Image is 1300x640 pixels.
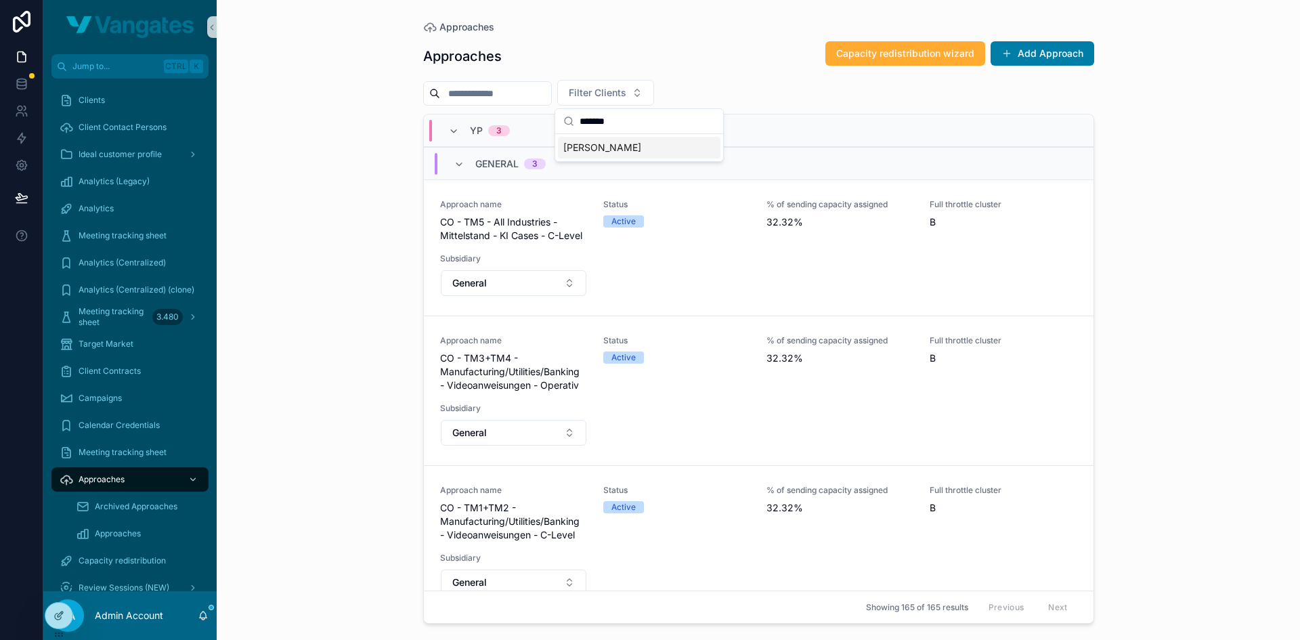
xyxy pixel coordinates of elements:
[611,351,636,364] div: Active
[79,555,166,566] span: Capacity redistribution
[43,79,217,591] div: scrollable content
[766,485,913,496] span: % of sending capacity assigned
[441,420,586,446] button: Select Button
[51,54,209,79] button: Jump to...CtrlK
[766,501,913,515] span: 32.32%
[79,474,125,485] span: Approaches
[51,576,209,600] a: Review Sessions (NEW)
[569,86,626,100] span: Filter Clients
[423,47,502,66] h1: Approaches
[991,41,1094,66] button: Add Approach
[825,41,985,66] button: Capacity redistribution wizard
[95,528,141,539] span: Approaches
[68,494,209,519] a: Archived Approaches
[66,16,194,38] img: App logo
[51,549,209,573] a: Capacity redistribution
[79,149,162,160] span: Ideal customer profile
[496,125,502,136] div: 3
[164,60,188,73] span: Ctrl
[79,230,167,241] span: Meeting tracking sheet
[603,199,750,210] span: Status
[51,169,209,194] a: Analytics (Legacy)
[51,467,209,492] a: Approaches
[866,602,968,613] span: Showing 165 of 165 results
[68,521,209,546] a: Approaches
[441,270,586,296] button: Select Button
[440,501,587,542] span: CO - TM1+TM2 - Manufacturing/Utilities/Banking - Videoanweisungen - C-Level
[51,88,209,112] a: Clients
[557,80,654,106] button: Select Button
[79,257,166,268] span: Analytics (Centralized)
[440,199,587,210] span: Approach name
[152,309,183,325] div: 3.480
[79,447,167,458] span: Meeting tracking sheet
[424,179,1093,316] a: Approach nameCO - TM5 - All Industries - Mittelstand - KI Cases - C-LevelStatusActive% of sending...
[440,485,587,496] span: Approach name
[79,366,141,377] span: Client Contracts
[440,553,587,563] span: Subsidiary
[51,251,209,275] a: Analytics (Centralized)
[930,501,1077,515] span: B
[51,305,209,329] a: Meeting tracking sheet3.480
[95,609,163,622] p: Admin Account
[79,306,147,328] span: Meeting tracking sheet
[611,501,636,513] div: Active
[423,20,494,34] a: Approaches
[563,141,641,154] span: [PERSON_NAME]
[51,359,209,383] a: Client Contracts
[555,134,723,161] div: Suggestions
[51,142,209,167] a: Ideal customer profile
[930,335,1077,346] span: Full throttle cluster
[51,115,209,140] a: Client Contact Persons
[440,215,587,242] span: CO - TM5 - All Industries - Mittelstand - KI Cases - C-Level
[930,351,1077,365] span: B
[79,420,160,431] span: Calendar Credentials
[51,440,209,465] a: Meeting tracking sheet
[79,393,122,404] span: Campaigns
[452,276,487,290] span: General
[930,199,1077,210] span: Full throttle cluster
[766,199,913,210] span: % of sending capacity assigned
[470,124,483,137] span: YP
[475,157,519,171] span: General
[95,501,177,512] span: Archived Approaches
[51,196,209,221] a: Analytics
[440,351,587,392] span: CO - TM3+TM4 - Manufacturing/Utilities/Banking - Videoanweisungen - Operativ
[532,158,538,169] div: 3
[603,335,750,346] span: Status
[424,316,1093,465] a: Approach nameCO - TM3+TM4 - Manufacturing/Utilities/Banking - Videoanweisungen - OperativStatusAc...
[51,278,209,302] a: Analytics (Centralized) (clone)
[930,485,1077,496] span: Full throttle cluster
[79,176,150,187] span: Analytics (Legacy)
[79,339,133,349] span: Target Market
[766,335,913,346] span: % of sending capacity assigned
[79,203,114,214] span: Analytics
[766,215,913,229] span: 32.32%
[836,47,974,60] span: Capacity redistribution wizard
[79,95,105,106] span: Clients
[611,215,636,228] div: Active
[439,20,494,34] span: Approaches
[424,465,1093,615] a: Approach nameCO - TM1+TM2 - Manufacturing/Utilities/Banking - Videoanweisungen - C-LevelStatusAct...
[72,61,158,72] span: Jump to...
[79,122,167,133] span: Client Contact Persons
[79,582,169,593] span: Review Sessions (NEW)
[930,215,1077,229] span: B
[51,223,209,248] a: Meeting tracking sheet
[452,426,487,440] span: General
[51,413,209,438] a: Calendar Credentials
[440,253,587,264] span: Subsidiary
[440,335,587,346] span: Approach name
[452,576,487,589] span: General
[440,403,587,414] span: Subsidiary
[79,284,194,295] span: Analytics (Centralized) (clone)
[603,485,750,496] span: Status
[191,61,202,72] span: K
[51,386,209,410] a: Campaigns
[766,351,913,365] span: 32.32%
[441,570,586,595] button: Select Button
[51,332,209,356] a: Target Market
